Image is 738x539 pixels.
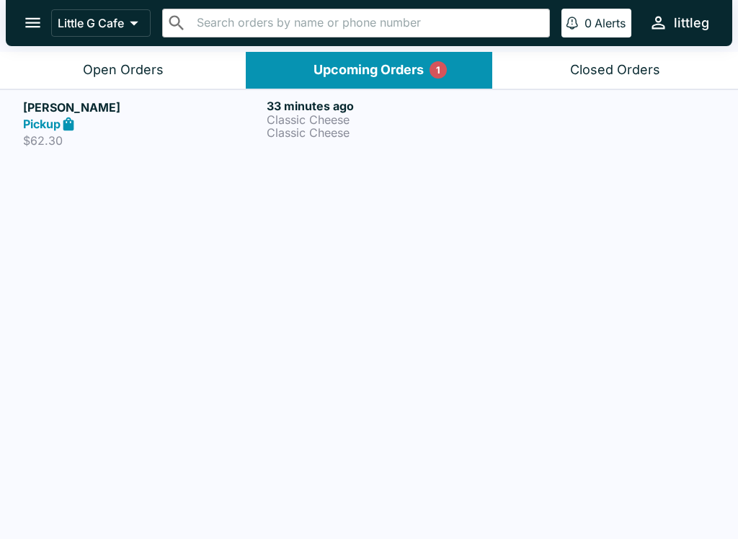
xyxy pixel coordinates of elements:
[23,117,61,131] strong: Pickup
[674,14,709,32] div: littleg
[436,63,440,77] p: 1
[267,126,504,139] p: Classic Cheese
[584,16,592,30] p: 0
[83,62,164,79] div: Open Orders
[192,13,543,33] input: Search orders by name or phone number
[51,9,151,37] button: Little G Cafe
[570,62,660,79] div: Closed Orders
[23,99,261,116] h5: [PERSON_NAME]
[14,4,51,41] button: open drawer
[267,113,504,126] p: Classic Cheese
[267,99,504,113] h6: 33 minutes ago
[595,16,626,30] p: Alerts
[643,7,715,38] button: littleg
[23,133,261,148] p: $62.30
[314,62,424,79] div: Upcoming Orders
[58,16,124,30] p: Little G Cafe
